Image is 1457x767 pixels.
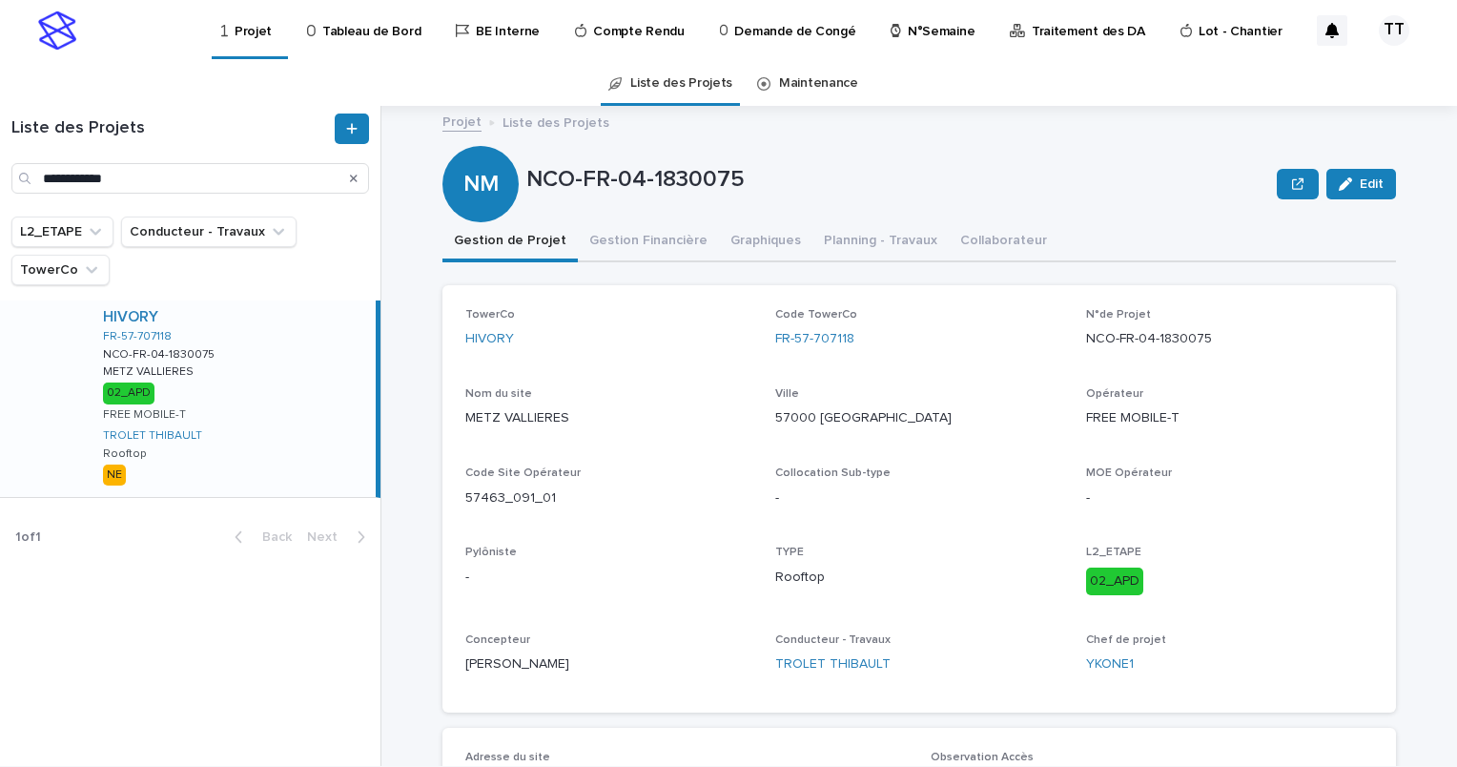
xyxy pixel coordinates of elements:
[1086,488,1373,508] p: -
[775,329,854,349] a: FR-57-707118
[1379,15,1409,46] div: TT
[103,408,186,422] p: FREE MOBILE-T
[442,222,578,262] button: Gestion de Projet
[775,488,1062,508] p: -
[1086,467,1172,479] span: MOE Opérateur
[775,654,891,674] a: TROLET THIBAULT
[1086,309,1151,321] span: N°de Projet
[11,217,113,247] button: L2_ETAPE
[11,118,331,139] h1: Liste des Projets
[1086,568,1143,595] div: 02_APD
[465,309,515,321] span: TowerCo
[219,529,299,546] button: Back
[442,93,519,197] div: NM
[503,111,609,132] p: Liste des Projets
[1326,169,1396,199] button: Edit
[1086,408,1373,428] p: FREE MOBILE-T
[775,408,1062,428] p: 57000 [GEOGRAPHIC_DATA]
[775,467,891,479] span: Collocation Sub-type
[442,110,482,132] a: Projet
[11,255,110,285] button: TowerCo
[103,447,146,461] p: Rooftop
[931,752,1034,763] span: Observation Accès
[775,634,891,646] span: Conducteur - Travaux
[812,222,949,262] button: Planning - Travaux
[775,388,799,400] span: Ville
[465,568,752,588] p: -
[103,330,172,343] a: FR-57-707118
[103,429,202,443] a: TROLET THIBAULT
[103,362,197,379] p: METZ VALLIERES
[949,222,1058,262] button: Collaborateur
[1086,329,1373,349] p: NCO-FR-04-1830075
[775,568,1062,588] p: Rooftop
[121,217,297,247] button: Conducteur - Travaux
[251,530,292,544] span: Back
[103,308,158,326] a: HIVORY
[465,654,752,674] p: [PERSON_NAME]
[775,547,804,558] span: TYPE
[103,465,126,486] div: NE
[1086,634,1166,646] span: Chef de projet
[578,222,719,262] button: Gestion Financière
[630,61,732,106] a: Liste des Projets
[465,329,514,349] a: HIVORY
[465,408,752,428] p: METZ VALLIERES
[465,488,752,508] p: 57463_091_01
[465,634,530,646] span: Concepteur
[307,530,349,544] span: Next
[526,166,1269,194] p: NCO-FR-04-1830075
[103,344,218,362] p: NCO-FR-04-1830075
[775,309,857,321] span: Code TowerCo
[465,467,581,479] span: Code Site Opérateur
[465,388,532,400] span: Nom du site
[779,61,858,106] a: Maintenance
[1086,654,1134,674] a: YKONE1
[103,383,154,404] div: 02_APD
[465,752,550,763] span: Adresse du site
[38,11,76,50] img: stacker-logo-s-only.png
[1360,177,1384,191] span: Edit
[465,547,517,558] span: Pylôniste
[719,222,812,262] button: Graphiques
[11,163,369,194] input: Search
[1086,388,1143,400] span: Opérateur
[299,529,380,546] button: Next
[1086,547,1141,558] span: L2_ETAPE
